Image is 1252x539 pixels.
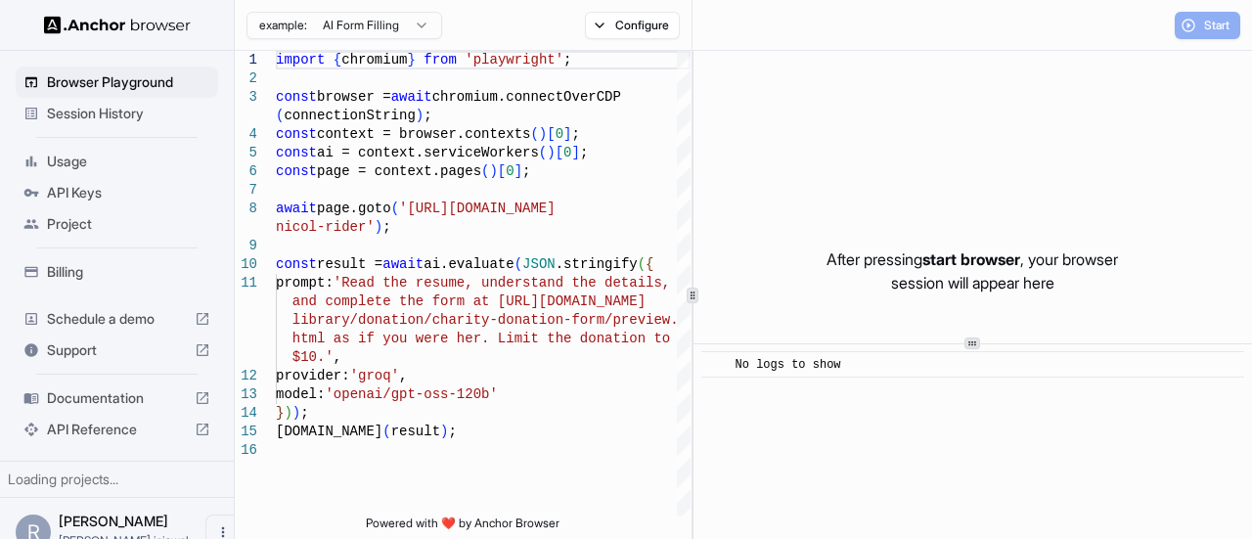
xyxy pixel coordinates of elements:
div: 1 [235,51,257,69]
span: 'Read the resume, understand the details, [334,275,670,291]
span: ] [571,145,579,160]
span: No logs to show [736,358,841,372]
span: ) [284,405,291,421]
span: { [646,256,653,272]
div: Browser Playground [16,67,218,98]
p: After pressing , your browser session will appear here [827,247,1118,294]
span: ) [547,145,555,160]
div: Loading projects... [8,470,226,489]
span: { [334,52,341,67]
span: const [276,126,317,142]
span: await [276,201,317,216]
div: 10 [235,255,257,274]
span: Schedule a demo [47,309,187,329]
span: import [276,52,325,67]
span: nicol-rider' [276,219,375,235]
span: Session History [47,104,210,123]
span: 0 [556,126,563,142]
span: chromium.connectOverCDP [432,89,621,105]
span: ; [448,424,456,439]
span: '[URL][DOMAIN_NAME] [399,201,556,216]
span: const [276,145,317,160]
span: [ [498,163,506,179]
span: Support [47,340,187,360]
span: ( [539,145,547,160]
div: Support [16,335,218,366]
span: ) [416,108,424,123]
div: 16 [235,441,257,460]
span: ; [563,52,571,67]
span: API Keys [47,183,210,202]
span: 'groq' [350,368,399,383]
span: start browser [922,249,1020,269]
span: prompt: [276,275,334,291]
span: .stringify [556,256,638,272]
div: 2 [235,69,257,88]
span: Project [47,214,210,234]
span: Usage [47,152,210,171]
span: page = context.pages [317,163,481,179]
span: ] [563,126,571,142]
span: ( [391,201,399,216]
button: Configure [585,12,680,39]
span: ; [424,108,431,123]
div: Usage [16,146,218,177]
span: ; [300,405,308,421]
span: [ [547,126,555,142]
span: ) [440,424,448,439]
div: API Reference [16,414,218,445]
span: [ [556,145,563,160]
span: Raunak Jaiswal [59,513,168,529]
span: JSON [522,256,556,272]
span: , [334,349,341,365]
span: 0 [506,163,514,179]
span: context = browser.contexts [317,126,530,142]
span: ; [571,126,579,142]
span: ​ [711,355,721,375]
span: const [276,89,317,105]
span: ; [522,163,530,179]
div: 11 [235,274,257,292]
div: 14 [235,404,257,423]
span: result [391,424,440,439]
span: ( [638,256,646,272]
span: const [276,163,317,179]
span: example: [259,18,307,33]
span: browser = [317,89,391,105]
span: Powered with ❤️ by Anchor Browser [366,516,559,539]
span: page.goto [317,201,391,216]
div: 13 [235,385,257,404]
span: } [407,52,415,67]
span: ai.evaluate [424,256,514,272]
div: Schedule a demo [16,303,218,335]
span: } [276,405,284,421]
span: 0 [563,145,571,160]
span: result = [317,256,382,272]
span: from [424,52,457,67]
span: model: [276,386,325,402]
span: ( [481,163,489,179]
span: [DOMAIN_NAME] [276,424,382,439]
span: html as if you were her. Limit the donation to [292,331,670,346]
div: Billing [16,256,218,288]
span: library/donation/charity-donation-form/preview. [292,312,679,328]
div: 5 [235,144,257,162]
div: API Keys [16,177,218,208]
img: Anchor Logo [44,16,191,34]
span: API Reference [47,420,187,439]
span: 'openai/gpt-oss-120b' [325,386,497,402]
span: chromium [341,52,407,67]
span: 'playwright' [465,52,563,67]
div: 3 [235,88,257,107]
div: 9 [235,237,257,255]
div: 15 [235,423,257,441]
span: ( [276,108,284,123]
span: ) [375,219,382,235]
div: 8 [235,200,257,218]
div: Project [16,208,218,240]
div: 4 [235,125,257,144]
span: provider: [276,368,350,383]
div: Documentation [16,382,218,414]
span: ; [382,219,390,235]
div: 6 [235,162,257,181]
